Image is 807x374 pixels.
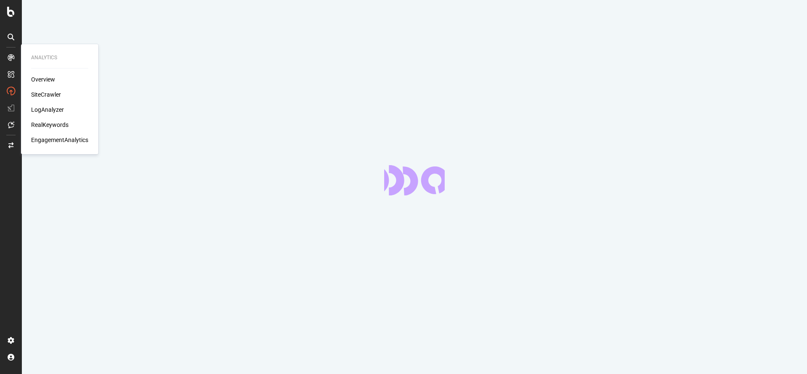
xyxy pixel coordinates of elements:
a: Overview [31,75,55,84]
div: Analytics [31,54,88,61]
a: EngagementAnalytics [31,136,88,144]
a: SiteCrawler [31,90,61,99]
a: LogAnalyzer [31,105,64,114]
a: RealKeywords [31,121,69,129]
div: animation [384,165,445,195]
